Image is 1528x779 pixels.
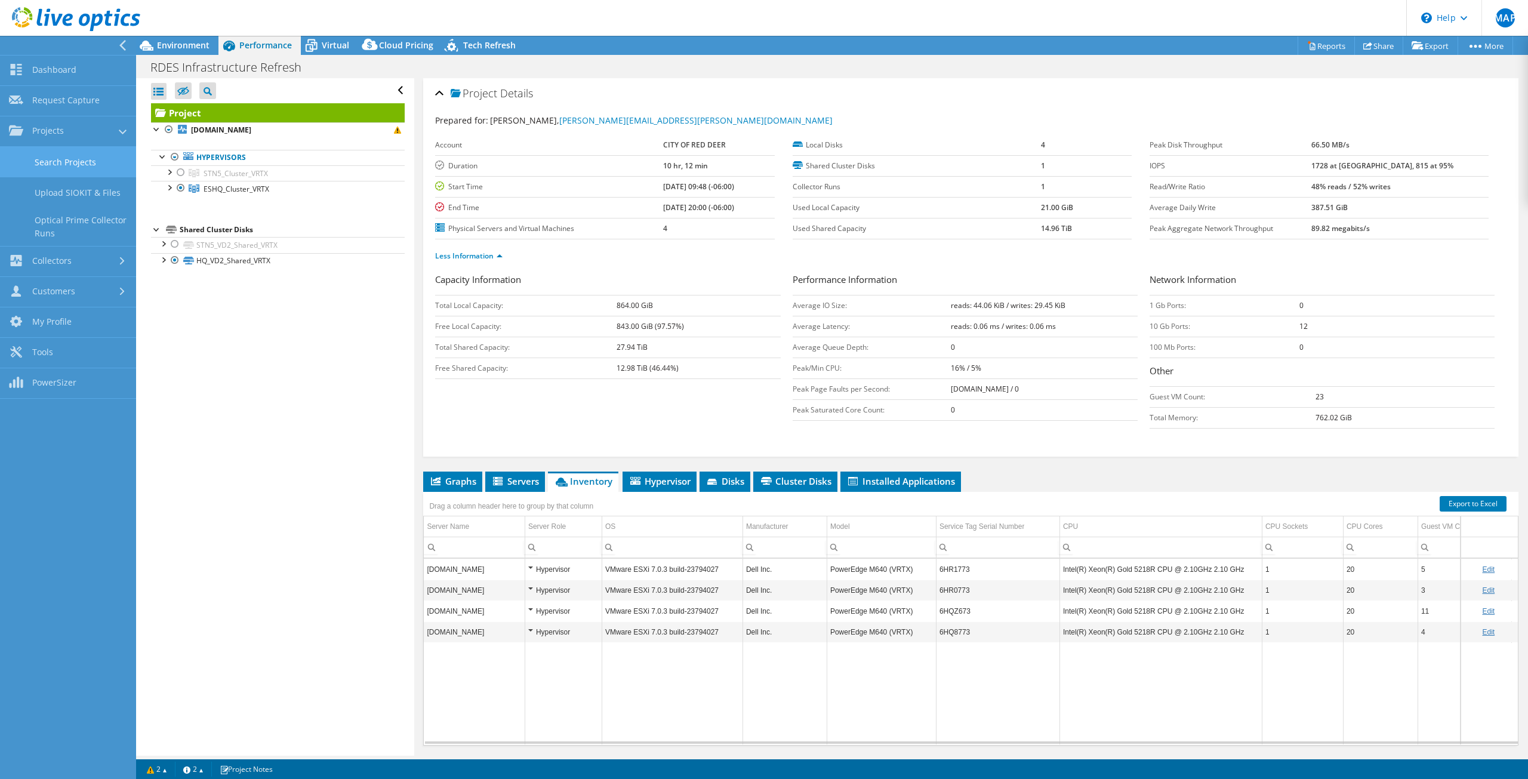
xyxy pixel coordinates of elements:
td: Column Server Name, Filter cell [424,537,525,558]
b: 48% reads / 52% writes [1311,181,1391,192]
b: 21.00 GiB [1041,202,1073,213]
a: Edit [1482,628,1495,636]
td: Column CPU Cores, Value 20 [1343,559,1418,580]
div: Service Tag Serial Number [939,519,1025,534]
b: 387.51 GiB [1311,202,1348,213]
td: Column Server Role, Value Hypervisor [525,580,602,601]
div: Server Role [528,519,566,534]
h3: Performance Information [793,273,1138,289]
span: Installed Applications [846,475,955,487]
label: Peak Disk Throughput [1150,139,1311,151]
td: Column Manufacturer, Value Dell Inc. [743,580,827,601]
span: Tech Refresh [463,39,516,51]
span: Hypervisor [629,475,691,487]
div: Guest VM Count [1421,519,1474,534]
b: [DOMAIN_NAME] [191,125,251,135]
label: Average Daily Write [1150,202,1311,214]
td: Total Memory: [1150,407,1316,428]
td: Peak Saturated Core Count: [793,399,951,420]
span: Cluster Disks [759,475,831,487]
td: Server Role Column [525,516,602,537]
label: Collector Runs [793,181,1041,193]
b: 12 [1299,321,1308,331]
a: 2 [175,762,212,777]
span: ESHQ_Cluster_VRTX [204,184,269,194]
td: Column CPU Sockets, Filter cell [1262,537,1343,558]
a: Edit [1482,586,1495,595]
td: Column Guest VM Count, Filter cell [1418,537,1511,558]
span: Project [451,88,497,100]
svg: \n [1421,13,1432,23]
td: Average Latency: [793,316,951,337]
b: 1 [1041,161,1045,171]
td: Column CPU, Filter cell [1059,537,1262,558]
b: 1 [1041,181,1045,192]
span: Inventory [554,475,612,487]
td: Column OS, Filter cell [602,537,743,558]
td: Column CPU Sockets, Value 1 [1262,601,1343,621]
td: Column OS, Value VMware ESXi 7.0.3 build-23794027 [602,559,743,580]
td: Column Server Name, Value rdeshqhost2.crdnet.ca [424,580,525,601]
b: [DATE] 09:48 (-06:00) [663,181,734,192]
label: Used Local Capacity [793,202,1041,214]
b: [DATE] 20:00 (-06:00) [663,202,734,213]
b: 1728 at [GEOGRAPHIC_DATA], 815 at 95% [1311,161,1453,171]
span: Graphs [429,475,476,487]
td: Manufacturer Column [743,516,827,537]
b: 4 [663,223,667,233]
a: STN5_VD2_Shared_VRTX [151,237,405,253]
a: Export to Excel [1440,496,1507,512]
h3: Other [1150,364,1495,380]
label: Account [435,139,663,151]
td: Column CPU Sockets, Value 1 [1262,621,1343,642]
label: IOPS [1150,160,1311,172]
td: 1 Gb Ports: [1150,295,1300,316]
td: CPU Cores Column [1343,516,1418,537]
div: Hypervisor [528,562,599,577]
a: Project Notes [211,762,281,777]
td: Peak/Min CPU: [793,358,951,378]
b: 762.02 GiB [1316,412,1352,423]
td: Column Server Name, Value rdeshqhost3.crdnet.ca [424,559,525,580]
h1: RDES Infrastructure Refresh [145,61,320,74]
td: Column Model, Value PowerEdge M640 (VRTX) [827,621,936,642]
td: Column Server Role, Value Hypervisor [525,621,602,642]
td: Column Guest VM Count, Value 3 [1418,580,1511,601]
a: HQ_VD2_Shared_VRTX [151,253,405,269]
td: Model Column [827,516,936,537]
td: Column CPU Cores, Value 20 [1343,601,1418,621]
a: More [1458,36,1513,55]
td: Guest VM Count Column [1418,516,1511,537]
td: Column Manufacturer, Value Dell Inc. [743,559,827,580]
div: Model [830,519,850,534]
td: Column OS, Value VMware ESXi 7.0.3 build-23794027 [602,601,743,621]
td: Service Tag Serial Number Column [936,516,1059,537]
span: [PERSON_NAME], [490,115,833,126]
b: 23 [1316,392,1324,402]
label: Physical Servers and Virtual Machines [435,223,663,235]
td: Column Guest VM Count, Value 4 [1418,621,1511,642]
td: Column Server Name, Value rdeshqhost1.crdnet.ca [424,601,525,621]
td: Free Local Capacity: [435,316,617,337]
a: [DOMAIN_NAME] [151,122,405,138]
label: Duration [435,160,663,172]
b: 16% / 5% [951,363,981,373]
b: 864.00 GiB [617,300,653,310]
div: Manufacturer [746,519,788,534]
td: CPU Column [1059,516,1262,537]
span: Cloud Pricing [379,39,433,51]
b: 0 [951,342,955,352]
b: 0 [951,405,955,415]
td: Column Server Role, Value Hypervisor [525,601,602,621]
a: Edit [1482,607,1495,615]
label: End Time [435,202,663,214]
td: Column CPU Sockets, Value 1 [1262,580,1343,601]
b: 66.50 MB/s [1311,140,1350,150]
b: 843.00 GiB (97.57%) [617,321,684,331]
b: CITY OF RED DEER [663,140,726,150]
b: 0 [1299,300,1304,310]
td: Column CPU, Value Intel(R) Xeon(R) Gold 5218R CPU @ 2.10GHz 2.10 GHz [1059,621,1262,642]
a: Reports [1298,36,1355,55]
td: Column Manufacturer, Value Dell Inc. [743,601,827,621]
span: Disks [706,475,744,487]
